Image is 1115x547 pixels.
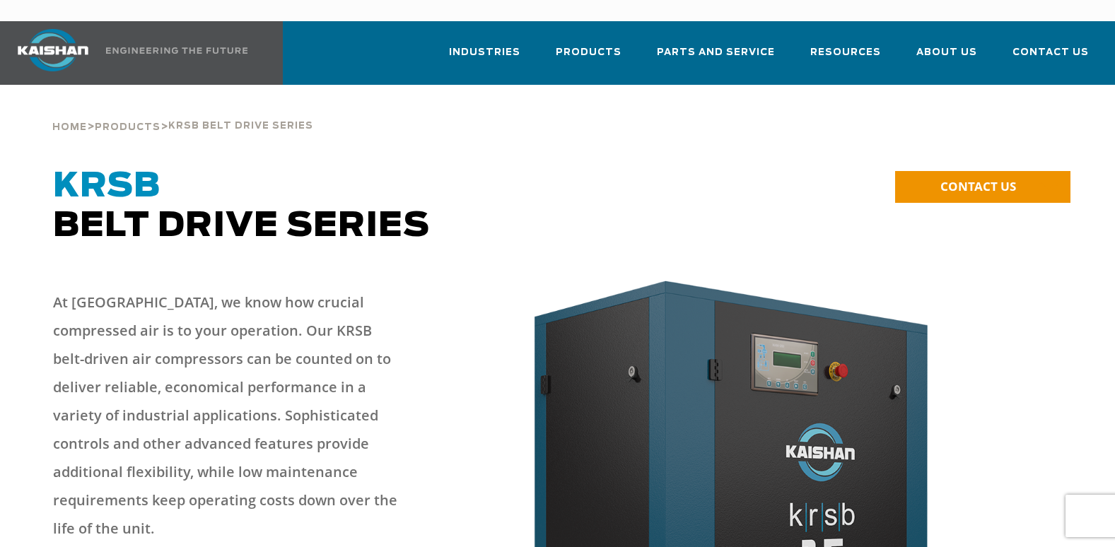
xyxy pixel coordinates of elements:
span: KRSB [53,170,160,204]
span: Products [556,45,621,61]
span: CONTACT US [940,178,1016,194]
p: At [GEOGRAPHIC_DATA], we know how crucial compressed air is to your operation. Our KRSB belt-driv... [53,288,398,543]
span: Industries [449,45,520,61]
span: Contact Us [1012,45,1089,61]
a: About Us [916,34,977,82]
span: Belt Drive Series [53,170,430,243]
span: Resources [810,45,881,61]
span: About Us [916,45,977,61]
a: Parts and Service [657,34,775,82]
div: > > [52,85,313,139]
a: Resources [810,34,881,82]
a: Industries [449,34,520,82]
span: Parts and Service [657,45,775,61]
a: Home [52,120,87,133]
span: krsb belt drive series [168,122,313,131]
a: CONTACT US [895,171,1070,203]
span: Home [52,123,87,132]
img: Engineering the future [106,47,247,54]
a: Products [556,34,621,82]
a: Contact Us [1012,34,1089,82]
a: Products [95,120,160,133]
span: Products [95,123,160,132]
